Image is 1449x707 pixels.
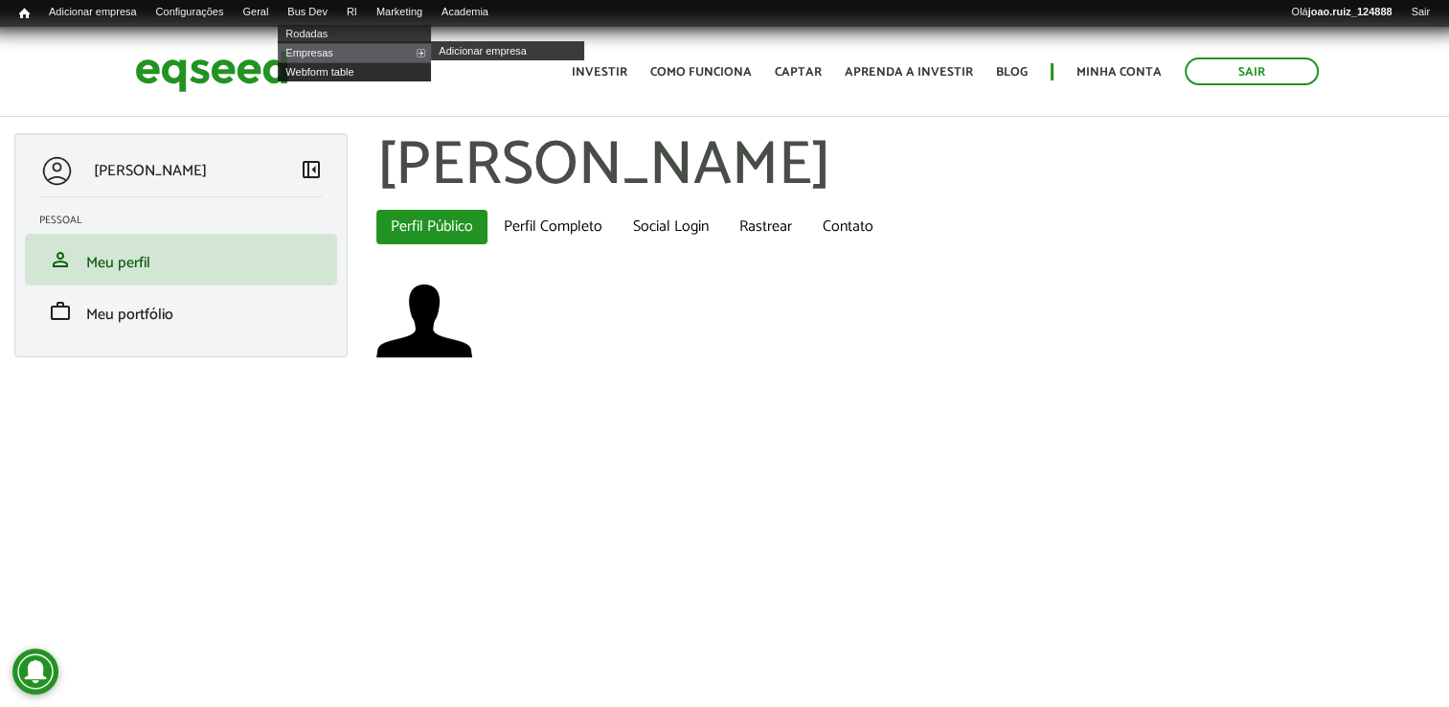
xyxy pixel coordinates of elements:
[1281,5,1401,20] a: Olájoao.ruiz_124888
[996,66,1028,79] a: Blog
[775,66,822,79] a: Captar
[147,5,234,20] a: Configurações
[376,210,487,244] a: Perfil Público
[845,66,973,79] a: Aprenda a investir
[39,215,337,226] h2: Pessoal
[337,5,367,20] a: RI
[39,300,323,323] a: workMeu portfólio
[10,5,39,23] a: Início
[808,210,888,244] a: Contato
[367,5,432,20] a: Marketing
[300,158,323,185] a: Colapsar menu
[1308,6,1392,17] strong: joao.ruiz_124888
[19,7,30,20] span: Início
[1401,5,1439,20] a: Sair
[572,66,627,79] a: Investir
[135,46,288,97] img: EqSeed
[278,24,431,43] a: Rodadas
[86,302,173,328] span: Meu portfólio
[376,133,1435,200] h1: [PERSON_NAME]
[376,273,472,369] a: Ver perfil do usuário.
[1185,57,1319,85] a: Sair
[25,285,337,337] li: Meu portfólio
[49,300,72,323] span: work
[376,273,472,369] img: Foto de João Pedro Ruiz de Oliveira da Silva
[1076,66,1162,79] a: Minha conta
[489,210,617,244] a: Perfil Completo
[233,5,278,20] a: Geral
[49,248,72,271] span: person
[300,158,323,181] span: left_panel_close
[25,234,337,285] li: Meu perfil
[619,210,723,244] a: Social Login
[278,5,337,20] a: Bus Dev
[39,5,147,20] a: Adicionar empresa
[39,248,323,271] a: personMeu perfil
[86,250,150,276] span: Meu perfil
[725,210,806,244] a: Rastrear
[650,66,752,79] a: Como funciona
[432,5,498,20] a: Academia
[94,162,207,180] p: [PERSON_NAME]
